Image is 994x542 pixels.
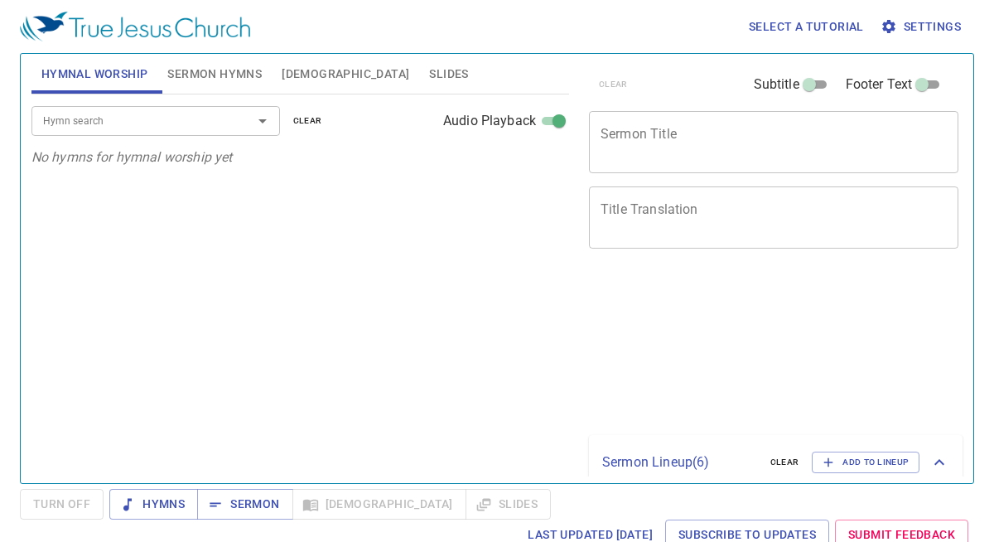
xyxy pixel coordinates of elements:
[429,64,468,85] span: Slides
[846,75,913,94] span: Footer Text
[749,17,864,37] span: Select a tutorial
[109,489,198,520] button: Hymns
[582,266,886,428] iframe: from-child
[760,452,809,472] button: clear
[123,494,185,515] span: Hymns
[770,455,799,470] span: clear
[754,75,799,94] span: Subtitle
[602,452,757,472] p: Sermon Lineup ( 6 )
[197,489,292,520] button: Sermon
[589,435,963,490] div: Sermon Lineup(6)clearAdd to Lineup
[20,12,250,41] img: True Jesus Church
[251,109,274,133] button: Open
[812,452,919,473] button: Add to Lineup
[742,12,871,42] button: Select a tutorial
[167,64,262,85] span: Sermon Hymns
[293,114,322,128] span: clear
[823,455,909,470] span: Add to Lineup
[41,64,148,85] span: Hymnal Worship
[877,12,967,42] button: Settings
[443,111,536,131] span: Audio Playback
[31,149,233,165] i: No hymns for hymnal worship yet
[283,111,332,131] button: clear
[210,494,279,515] span: Sermon
[884,17,961,37] span: Settings
[282,64,409,85] span: [DEMOGRAPHIC_DATA]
